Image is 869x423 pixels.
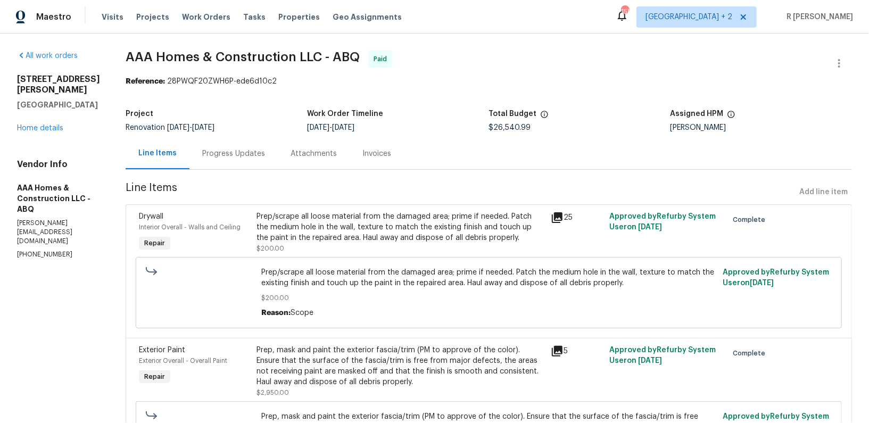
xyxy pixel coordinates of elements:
span: Visits [102,12,123,22]
h2: [STREET_ADDRESS][PERSON_NAME] [17,74,100,95]
span: Tasks [243,13,266,21]
span: Approved by Refurby System User on [610,346,716,364]
span: - [167,124,214,131]
span: $200.00 [261,293,716,303]
p: [PERSON_NAME][EMAIL_ADDRESS][DOMAIN_NAME] [17,219,100,246]
span: AAA Homes & Construction LLC - ABQ [126,51,360,63]
span: Complete [733,214,769,225]
span: [DATE] [167,124,189,131]
a: All work orders [17,52,78,60]
span: Exterior Overall - Overall Paint [139,358,227,364]
h5: Project [126,110,153,118]
span: Complete [733,348,769,359]
span: Projects [136,12,169,22]
div: 158 [621,6,628,17]
span: Interior Overall - Walls and Ceiling [139,224,241,230]
h5: AAA Homes & Construction LLC - ABQ [17,183,100,214]
span: Exterior Paint [139,346,185,354]
span: - [307,124,354,131]
b: Reference: [126,78,165,85]
span: [DATE] [332,124,354,131]
div: 25 [551,211,603,224]
span: Paid [374,54,391,64]
div: Progress Updates [202,148,265,159]
span: Repair [140,371,169,382]
span: Drywall [139,213,163,220]
span: Repair [140,238,169,248]
span: Renovation [126,124,214,131]
a: Home details [17,125,63,132]
span: [GEOGRAPHIC_DATA] + 2 [645,12,732,22]
h5: Assigned HPM [671,110,724,118]
div: Invoices [362,148,391,159]
span: [DATE] [639,357,663,364]
span: Geo Assignments [333,12,402,22]
span: [DATE] [192,124,214,131]
span: Reason: [261,309,291,317]
span: Maestro [36,12,71,22]
div: Attachments [291,148,337,159]
span: The hpm assigned to this work order. [727,110,735,124]
h5: Total Budget [489,110,537,118]
span: Properties [278,12,320,22]
span: Approved by Refurby System User on [723,269,829,287]
div: 5 [551,345,603,358]
h5: [GEOGRAPHIC_DATA] [17,99,100,110]
div: [PERSON_NAME] [671,124,852,131]
span: $26,540.99 [489,124,531,131]
span: [DATE] [307,124,329,131]
h4: Vendor Info [17,159,100,170]
span: Line Items [126,183,795,202]
span: $2,950.00 [256,389,289,396]
span: [DATE] [750,279,774,287]
div: Prep/scrape all loose material from the damaged area; prime if needed. Patch the medium hole in t... [256,211,544,243]
div: 28PWQF20ZWH6P-ede6d10c2 [126,76,852,87]
div: Line Items [138,148,177,159]
span: $200.00 [256,245,284,252]
span: Prep/scrape all loose material from the damaged area; prime if needed. Patch the medium hole in t... [261,267,716,288]
span: Scope [291,309,313,317]
span: Work Orders [182,12,230,22]
span: Approved by Refurby System User on [610,213,716,231]
div: Prep, mask and paint the exterior fascia/trim (PM to approve of the color). Ensure that the surfa... [256,345,544,387]
h5: Work Order Timeline [307,110,383,118]
span: The total cost of line items that have been proposed by Opendoor. This sum includes line items th... [540,110,549,124]
p: [PHONE_NUMBER] [17,250,100,259]
span: R [PERSON_NAME] [782,12,853,22]
span: [DATE] [639,223,663,231]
